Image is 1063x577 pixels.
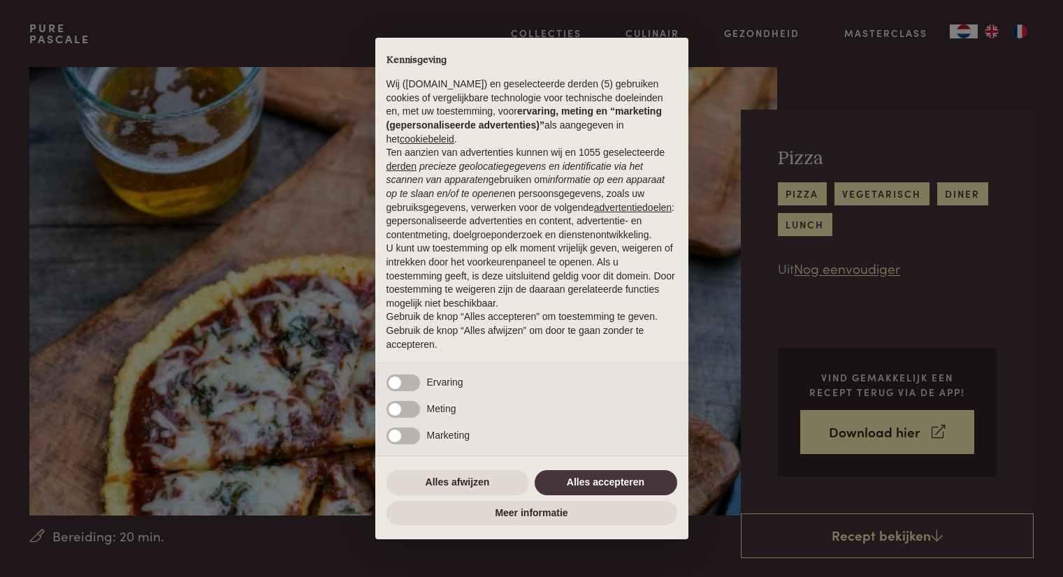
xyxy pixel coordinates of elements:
[386,174,665,199] em: informatie op een apparaat op te slaan en/of te openen
[594,201,672,215] button: advertentiedoelen
[386,146,677,242] p: Ten aanzien van advertenties kunnen wij en 1055 geselecteerde gebruiken om en persoonsgegevens, z...
[386,54,677,67] h2: Kennisgeving
[427,377,463,388] span: Ervaring
[386,160,417,174] button: derden
[427,430,470,441] span: Marketing
[386,501,677,526] button: Meer informatie
[386,242,677,310] p: U kunt uw toestemming op elk moment vrijelijk geven, weigeren of intrekken door het voorkeurenpan...
[400,133,454,145] a: cookiebeleid
[386,470,529,495] button: Alles afwijzen
[535,470,677,495] button: Alles accepteren
[427,403,456,414] span: Meting
[386,78,677,146] p: Wij ([DOMAIN_NAME]) en geselecteerde derden (5) gebruiken cookies of vergelijkbare technologie vo...
[386,105,662,131] strong: ervaring, meting en “marketing (gepersonaliseerde advertenties)”
[386,310,677,351] p: Gebruik de knop “Alles accepteren” om toestemming te geven. Gebruik de knop “Alles afwijzen” om d...
[386,161,643,186] em: precieze geolocatiegegevens en identificatie via het scannen van apparaten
